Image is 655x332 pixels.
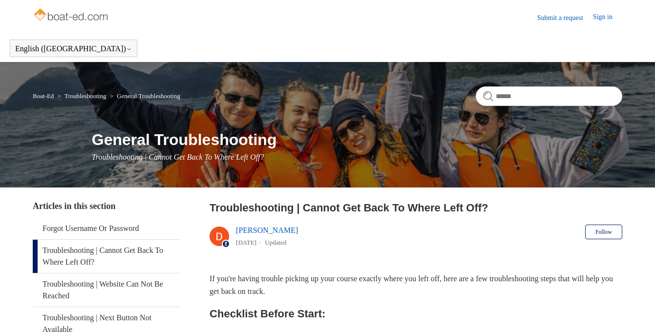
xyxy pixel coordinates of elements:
li: Updated [265,239,286,246]
button: Follow Article [585,225,622,239]
span: Articles in this section [33,201,115,211]
a: [PERSON_NAME] [236,226,298,234]
button: English ([GEOGRAPHIC_DATA]) [15,44,132,53]
span: Troubleshooting | Cannot Get Back To Where Left Off? [92,153,264,161]
p: If you're having trouble picking up your course exactly where you left off, here are a few troubl... [210,272,622,297]
img: Boat-Ed Help Center home page [33,6,110,25]
li: Boat-Ed [33,92,56,100]
h1: General Troubleshooting [92,128,622,151]
li: Troubleshooting [56,92,108,100]
a: Submit a request [537,13,593,23]
a: Forgot Username Or Password [33,218,180,239]
div: Live chat [622,299,648,325]
li: General Troubleshooting [108,92,180,100]
a: Troubleshooting | Website Can Not Be Reached [33,273,180,307]
h2: Checklist Before Start: [210,305,622,322]
a: Troubleshooting [64,92,106,100]
h2: Troubleshooting | Cannot Get Back To Where Left Off? [210,200,622,216]
input: Search [476,86,622,106]
time: 05/14/2024, 13:31 [236,239,256,246]
a: Sign in [593,12,622,23]
a: General Troubleshooting [117,92,180,100]
a: Troubleshooting | Cannot Get Back To Where Left Off? [33,240,180,273]
a: Boat-Ed [33,92,54,100]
